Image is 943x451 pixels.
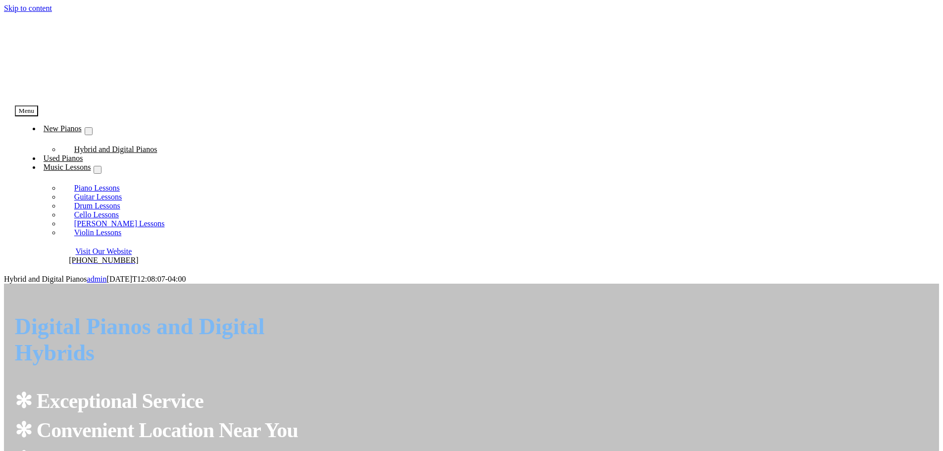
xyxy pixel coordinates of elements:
span: Menu [19,107,34,114]
span: Music Lessons [44,163,91,171]
h1: Digital Pianos and Digital Hybrids [15,313,342,366]
a: admin [87,275,107,283]
span: Hybrid and Digital Pianos [74,145,157,153]
span: Violin Lessons [74,228,121,237]
span: Hybrid and Digital Pianos [4,275,87,283]
a: Violin Lessons [60,221,135,244]
a: Guitar Lessons [60,186,136,208]
span: Guitar Lessons [74,193,122,201]
a: New Pianos [41,121,85,137]
a: Drum Lessons [60,195,134,217]
span: Drum Lessons [74,201,120,210]
span: Used Pianos [44,154,83,162]
span: [PERSON_NAME] Lessons [74,219,165,228]
a: Hybrid and Digital Pianos [60,138,171,160]
strong: ✻ Exceptional Service ✻ Convenient Location Near You [15,390,298,442]
button: Open submenu of Music Lessons [94,166,101,174]
a: Piano Lessons [60,177,134,199]
span: Piano Lessons [74,184,120,192]
a: Visit Our Website [75,247,132,255]
a: Cello Lessons [60,203,133,226]
a: Used Pianos [41,151,86,166]
a: taylors-music-store-west-chester [15,87,163,95]
span: Cello Lessons [74,210,119,219]
a: [PHONE_NUMBER] [69,256,138,264]
span: New Pianos [44,124,82,133]
a: Music Lessons [41,160,94,175]
nav: Menu [15,105,329,237]
a: Skip to content [4,4,52,12]
span: [DATE]T12:08:07-04:00 [107,275,186,283]
a: [PERSON_NAME] Lessons [60,212,179,235]
button: Open submenu of New Pianos [85,127,93,135]
button: Menu [15,105,38,116]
